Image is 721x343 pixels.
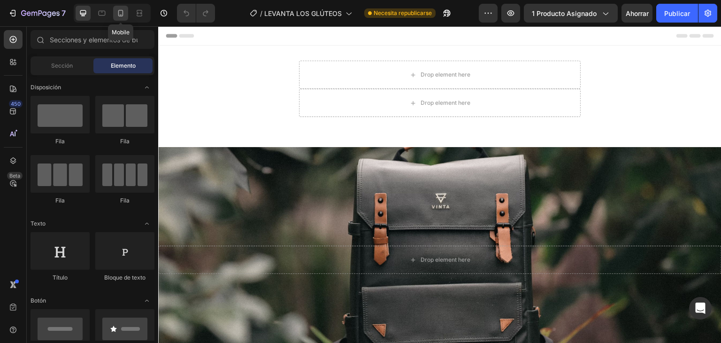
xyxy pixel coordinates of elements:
font: Beta [9,172,20,179]
font: / [260,9,262,17]
font: Botón [31,297,46,304]
button: 7 [4,4,70,23]
button: Ahorrar [621,4,652,23]
iframe: Área de diseño [158,26,721,343]
span: Abrir con palanca [139,216,154,231]
font: Sección [51,62,73,69]
font: Bloque de texto [104,274,146,281]
div: Drop element here [262,45,312,52]
button: 1 producto asignado [524,4,618,23]
span: Abrir con palanca [139,293,154,308]
font: Disposición [31,84,61,91]
span: Abrir con palanca [139,80,154,95]
font: Necesita republicarse [374,9,432,16]
font: Fila [55,197,65,204]
font: 1 producto asignado [532,9,597,17]
div: Drop element here [262,230,312,237]
font: Publicar [664,9,690,17]
font: Ahorrar [626,9,649,17]
button: Publicar [656,4,698,23]
font: Fila [120,138,130,145]
font: 450 [11,101,21,107]
font: LEVANTA LOS GLÚTEOS [264,9,342,17]
font: Título [53,274,68,281]
font: Fila [120,197,130,204]
font: Elemento [111,62,136,69]
font: Fila [55,138,65,145]
div: Abrir Intercom Messenger [689,297,712,320]
font: 7 [61,8,66,18]
font: Texto [31,220,46,227]
div: Deshacer/Rehacer [177,4,215,23]
input: Secciones y elementos de búsqueda [31,30,154,49]
div: Drop element here [262,73,312,80]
